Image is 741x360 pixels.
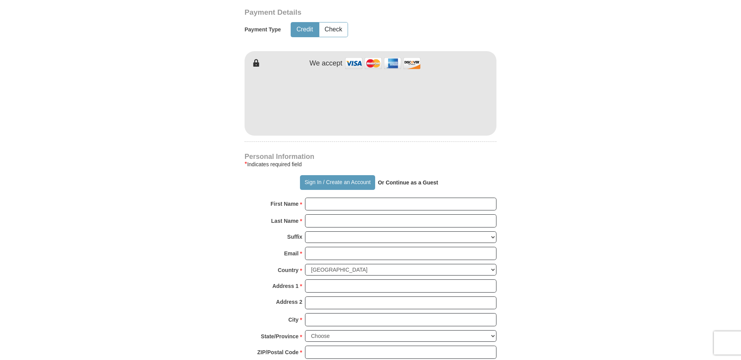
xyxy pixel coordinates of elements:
h3: Payment Details [245,8,442,17]
strong: Country [278,265,299,276]
strong: Address 2 [276,296,302,307]
strong: First Name [271,198,298,209]
div: Indicates required field [245,160,496,169]
button: Sign In / Create an Account [300,175,375,190]
h5: Payment Type [245,26,281,33]
strong: Last Name [271,215,299,226]
button: Check [319,22,348,37]
strong: State/Province [261,331,298,342]
img: credit cards accepted [344,55,422,72]
strong: Suffix [287,231,302,242]
strong: City [288,314,298,325]
button: Credit [291,22,319,37]
strong: Or Continue as a Guest [378,179,438,186]
strong: ZIP/Postal Code [257,347,299,358]
h4: Personal Information [245,153,496,160]
strong: Email [284,248,298,259]
strong: Address 1 [272,281,299,291]
h4: We accept [310,59,343,68]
